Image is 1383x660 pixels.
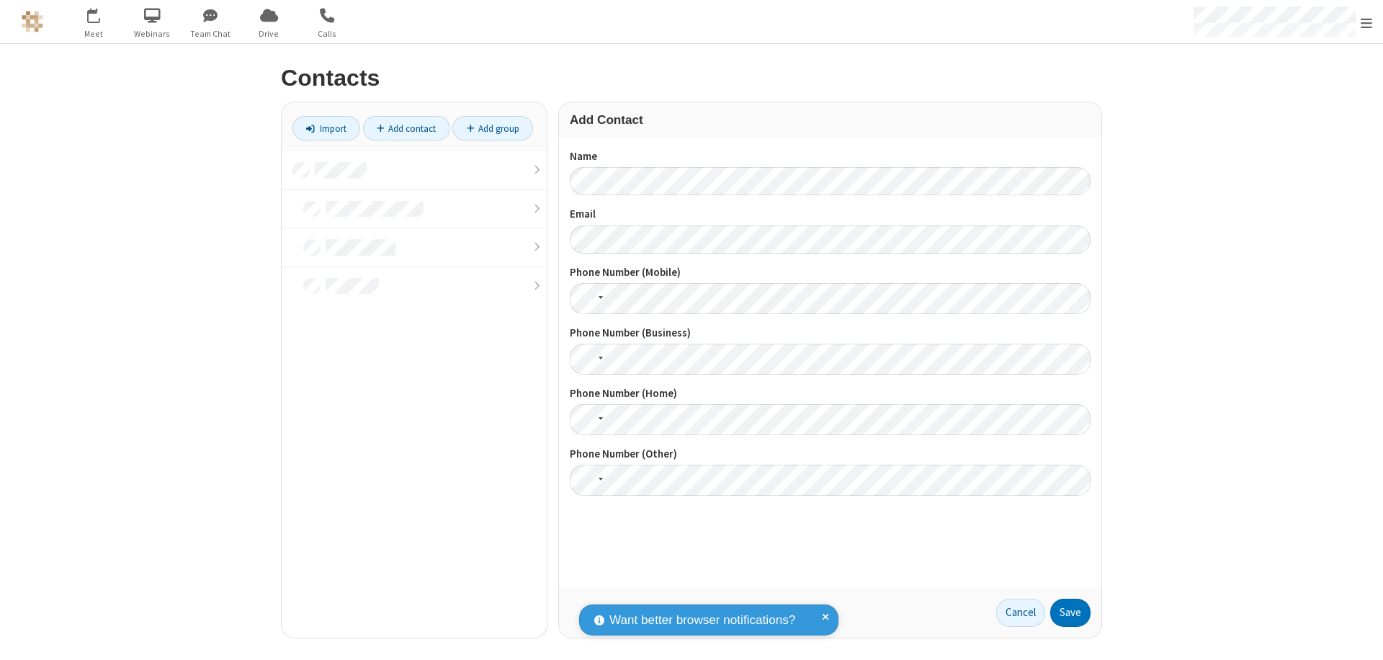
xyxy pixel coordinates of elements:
[570,465,607,496] div: United States: + 1
[281,66,1102,91] h2: Contacts
[570,148,1091,165] label: Name
[292,116,360,141] a: Import
[363,116,450,141] a: Add contact
[570,325,1091,342] label: Phone Number (Business)
[1347,623,1372,650] iframe: Chat
[125,27,179,40] span: Webinars
[97,8,107,19] div: 1
[570,283,607,314] div: United States: + 1
[242,27,296,40] span: Drive
[570,344,607,375] div: United States: + 1
[452,116,533,141] a: Add group
[570,385,1091,402] label: Phone Number (Home)
[22,11,43,32] img: QA Selenium DO NOT DELETE OR CHANGE
[609,611,795,630] span: Want better browser notifications?
[570,113,1091,127] h3: Add Contact
[184,27,238,40] span: Team Chat
[1050,599,1091,628] button: Save
[570,206,1091,223] label: Email
[67,27,121,40] span: Meet
[570,264,1091,281] label: Phone Number (Mobile)
[996,599,1045,628] a: Cancel
[570,446,1091,463] label: Phone Number (Other)
[300,27,354,40] span: Calls
[570,404,607,435] div: United States: + 1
